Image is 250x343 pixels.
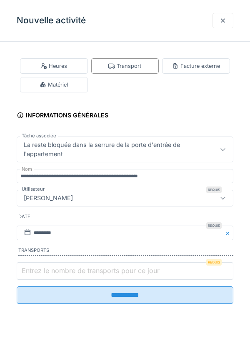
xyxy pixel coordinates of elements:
label: Nom [20,166,34,173]
div: Requis [206,259,222,266]
div: Heures [40,62,67,70]
div: [PERSON_NAME] [20,194,76,203]
div: La reste bloquée dans la serrure de la porte d'entrée de l'appartement [20,140,202,158]
button: Close [224,226,233,240]
label: Transports [18,247,233,256]
div: Facture externe [172,62,220,70]
h3: Nouvelle activité [17,15,86,26]
label: Tâche associée [20,132,58,139]
div: Requis [206,186,222,193]
label: Entrez le nombre de transports pour ce jour [20,266,161,276]
label: Date [18,213,233,222]
div: Requis [206,222,222,229]
div: Informations générales [17,109,108,123]
div: Matériel [40,81,68,89]
div: Transport [108,62,141,70]
label: Utilisateur [20,186,46,193]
